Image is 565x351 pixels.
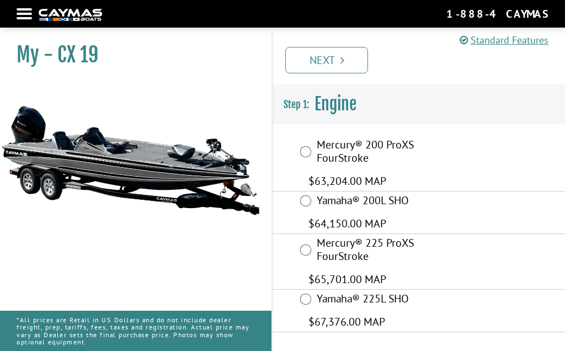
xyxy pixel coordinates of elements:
a: Next [285,47,368,73]
span: $67,376.00 MAP [308,313,385,330]
h1: My - CX 19 [17,42,244,67]
a: Standard Features [460,33,548,47]
span: $64,150.00 MAP [308,215,386,232]
span: $63,204.00 MAP [308,173,386,189]
ul: Pagination [282,45,565,73]
label: Yamaha® 200L SHO [317,194,466,210]
span: $65,701.00 MAP [308,271,386,288]
h3: Engine [273,84,565,125]
div: 1-888-4CAYMAS [446,7,548,21]
label: Mercury® 225 ProXS FourStroke [317,236,466,265]
label: Yamaha® 225L SHO [317,292,466,308]
p: *All prices are Retail in US Dollars and do not include dealer freight, prep, tariffs, fees, taxe... [17,311,255,351]
img: white-logo-c9c8dbefe5ff5ceceb0f0178aa75bf4bb51f6bca0971e226c86eb53dfe498488.png [39,9,102,20]
label: Mercury® 200 ProXS FourStroke [317,138,466,167]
